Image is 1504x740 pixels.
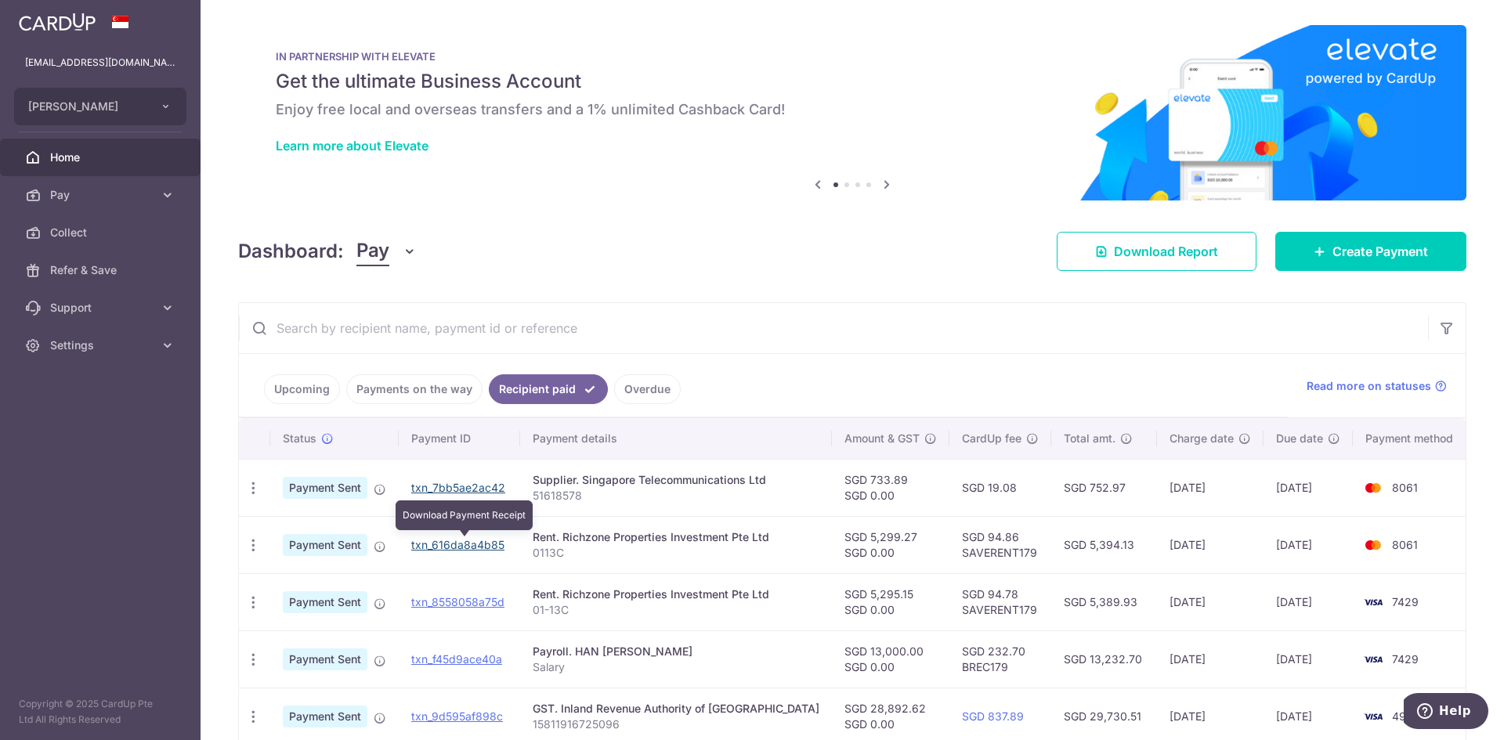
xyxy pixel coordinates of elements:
[962,709,1024,723] a: SGD 837.89
[1358,593,1389,612] img: Bank Card
[283,534,367,556] span: Payment Sent
[50,338,154,353] span: Settings
[1264,573,1353,630] td: [DATE]
[1051,516,1157,573] td: SGD 5,394.13
[949,573,1051,630] td: SGD 94.78 SAVERENT179
[949,630,1051,688] td: SGD 232.70 BREC179
[411,709,503,723] a: txn_9d595af898c
[832,459,949,516] td: SGD 733.89 SGD 0.00
[1157,459,1264,516] td: [DATE]
[1264,459,1353,516] td: [DATE]
[1275,232,1466,271] a: Create Payment
[949,516,1051,573] td: SGD 94.86 SAVERENT179
[1392,481,1418,494] span: 8061
[411,481,505,494] a: txn_7bb5ae2ac42
[520,418,832,459] th: Payment details
[276,50,1429,63] p: IN PARTNERSHIP WITH ELEVATE
[533,717,819,732] p: 15811916725096
[832,630,949,688] td: SGD 13,000.00 SGD 0.00
[14,88,186,125] button: [PERSON_NAME]
[533,472,819,488] div: Supplier. Singapore Telecommunications Ltd
[411,538,504,551] a: txn_616da8a4b85
[489,374,608,404] a: Recipient paid
[1332,242,1428,261] span: Create Payment
[399,418,520,459] th: Payment ID
[533,602,819,618] p: 01-13C
[1264,630,1353,688] td: [DATE]
[1392,595,1419,608] span: 7429
[356,236,389,266] span: Pay
[1353,418,1472,459] th: Payment method
[533,701,819,717] div: GST. Inland Revenue Authority of [GEOGRAPHIC_DATA]
[1307,378,1431,394] span: Read more on statuses
[1358,707,1389,726] img: Bank Card
[1392,652,1419,666] span: 7429
[50,187,154,203] span: Pay
[50,300,154,316] span: Support
[411,595,504,608] a: txn_8558058a75d
[1307,378,1447,394] a: Read more on statuses
[411,652,502,666] a: txn_f45d9ace40a
[1392,709,1419,723] span: 4935
[832,516,949,573] td: SGD 5,299.27 SGD 0.00
[533,529,819,545] div: Rent. Richzone Properties Investment Pte Ltd
[356,236,417,266] button: Pay
[50,262,154,278] span: Refer & Save
[1358,650,1389,669] img: Bank Card
[844,431,920,446] span: Amount & GST
[1114,242,1218,261] span: Download Report
[1404,693,1488,732] iframe: Opens a widget where you can find more information
[238,25,1466,200] img: Renovation banner
[238,237,344,265] h4: Dashboard:
[283,431,316,446] span: Status
[50,150,154,165] span: Home
[1051,630,1157,688] td: SGD 13,232.70
[50,225,154,240] span: Collect
[283,477,367,499] span: Payment Sent
[1276,431,1323,446] span: Due date
[1064,431,1115,446] span: Total amt.
[533,644,819,659] div: Payroll. HAN [PERSON_NAME]
[239,303,1428,353] input: Search by recipient name, payment id or reference
[346,374,483,404] a: Payments on the way
[533,488,819,504] p: 51618578
[1358,478,1389,497] img: Bank Card
[949,459,1051,516] td: SGD 19.08
[1392,538,1418,551] span: 8061
[283,706,367,727] span: Payment Sent
[1051,459,1157,516] td: SGD 752.97
[1057,232,1256,271] a: Download Report
[264,374,340,404] a: Upcoming
[276,69,1429,94] h5: Get the ultimate Business Account
[1051,573,1157,630] td: SGD 5,389.93
[1170,431,1234,446] span: Charge date
[614,374,681,404] a: Overdue
[396,500,533,530] div: Download Payment Receipt
[1358,536,1389,554] img: Bank Card
[1264,516,1353,573] td: [DATE]
[28,99,144,114] span: [PERSON_NAME]
[283,591,367,613] span: Payment Sent
[533,587,819,602] div: Rent. Richzone Properties Investment Pte Ltd
[1157,573,1264,630] td: [DATE]
[276,138,428,153] a: Learn more about Elevate
[283,648,367,670] span: Payment Sent
[962,431,1021,446] span: CardUp fee
[1157,516,1264,573] td: [DATE]
[276,100,1429,119] h6: Enjoy free local and overseas transfers and a 1% unlimited Cashback Card!
[25,55,175,70] p: [EMAIL_ADDRESS][DOMAIN_NAME]
[19,13,96,31] img: CardUp
[533,545,819,561] p: 0113C
[533,659,819,675] p: Salary
[832,573,949,630] td: SGD 5,295.15 SGD 0.00
[1157,630,1264,688] td: [DATE]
